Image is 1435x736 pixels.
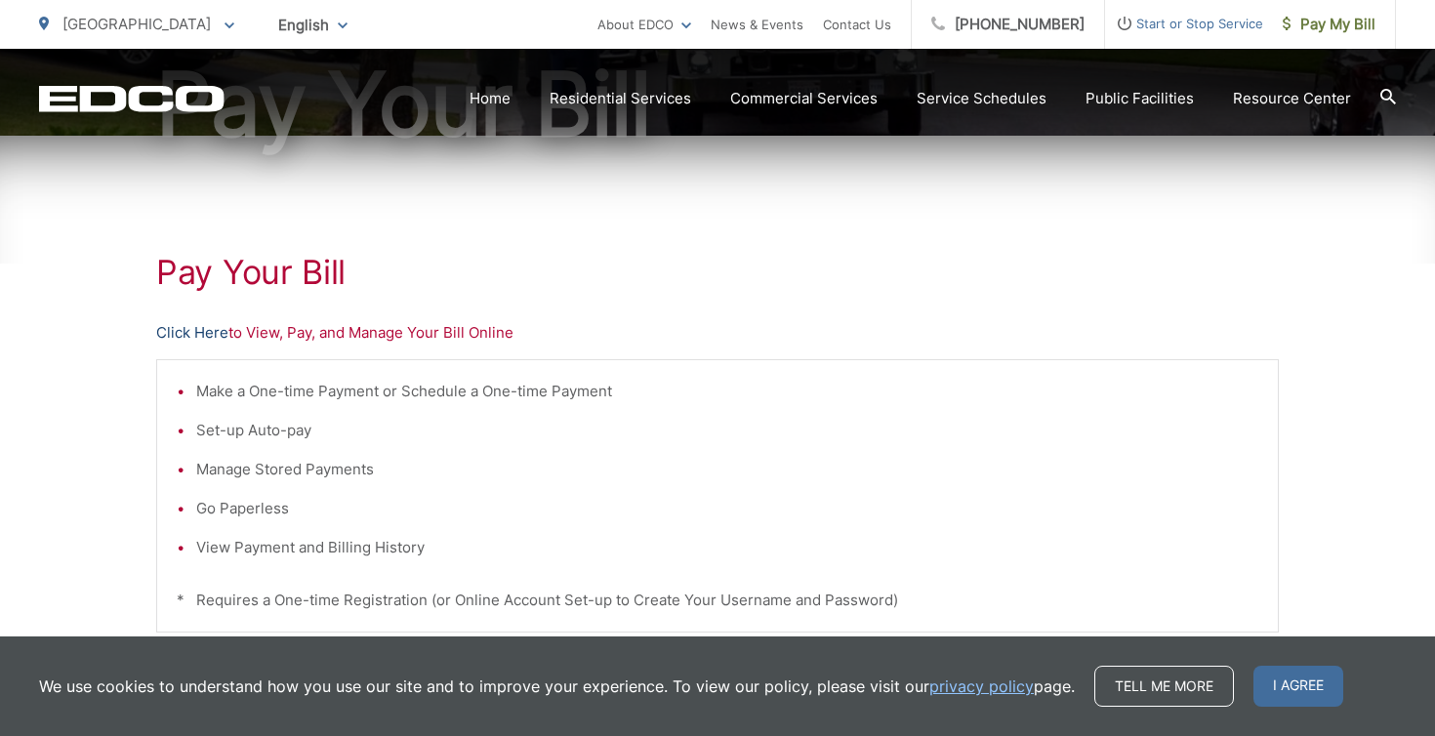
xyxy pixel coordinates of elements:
[1094,666,1234,707] a: Tell me more
[1283,13,1375,36] span: Pay My Bill
[196,458,1258,481] li: Manage Stored Payments
[39,85,225,112] a: EDCD logo. Return to the homepage.
[1086,87,1194,110] a: Public Facilities
[550,87,691,110] a: Residential Services
[1233,87,1351,110] a: Resource Center
[730,87,878,110] a: Commercial Services
[177,589,1258,612] p: * Requires a One-time Registration (or Online Account Set-up to Create Your Username and Password)
[264,8,362,42] span: English
[196,536,1258,559] li: View Payment and Billing History
[929,675,1034,698] a: privacy policy
[1253,666,1343,707] span: I agree
[470,87,511,110] a: Home
[917,87,1046,110] a: Service Schedules
[156,321,228,345] a: Click Here
[196,380,1258,403] li: Make a One-time Payment or Schedule a One-time Payment
[156,321,1279,345] p: to View, Pay, and Manage Your Bill Online
[156,253,1279,292] h1: Pay Your Bill
[196,419,1258,442] li: Set-up Auto-pay
[711,13,803,36] a: News & Events
[39,675,1075,698] p: We use cookies to understand how you use our site and to improve your experience. To view our pol...
[597,13,691,36] a: About EDCO
[196,497,1258,520] li: Go Paperless
[823,13,891,36] a: Contact Us
[62,15,211,33] span: [GEOGRAPHIC_DATA]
